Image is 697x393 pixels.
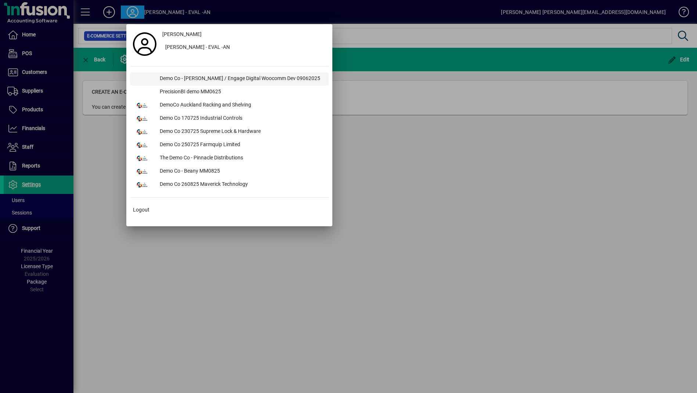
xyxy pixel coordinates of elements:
button: Demo Co 260825 Maverick Technology [130,178,329,191]
div: Demo Co 170725 Industrial Controls [154,112,329,125]
div: Demo Co 230725 Supreme Lock & Hardware [154,125,329,138]
button: Demo Co - Beany MM0825 [130,165,329,178]
div: Demo Co 250725 Farmquip Limited [154,138,329,152]
button: Demo Co 170725 Industrial Controls [130,112,329,125]
button: [PERSON_NAME] - EVAL -AN [159,41,329,54]
a: Profile [130,37,159,51]
button: DemoCo Auckland Racking and Shelving [130,99,329,112]
div: The Demo Co - Pinnacle Distributions [154,152,329,165]
div: Demo Co 260825 Maverick Technology [154,178,329,191]
a: [PERSON_NAME] [159,28,329,41]
span: [PERSON_NAME] [162,30,202,38]
div: Demo Co - Beany MM0825 [154,165,329,178]
button: Demo Co 250725 Farmquip Limited [130,138,329,152]
button: The Demo Co - Pinnacle Distributions [130,152,329,165]
button: Demo Co - [PERSON_NAME] / Engage Digital Woocomm Dev 09062025 [130,72,329,86]
button: Demo Co 230725 Supreme Lock & Hardware [130,125,329,138]
div: DemoCo Auckland Racking and Shelving [154,99,329,112]
div: PrecisionBI demo MM0625 [154,86,329,99]
span: Logout [133,206,149,214]
button: PrecisionBI demo MM0625 [130,86,329,99]
button: Logout [130,203,329,217]
div: Demo Co - [PERSON_NAME] / Engage Digital Woocomm Dev 09062025 [154,72,329,86]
